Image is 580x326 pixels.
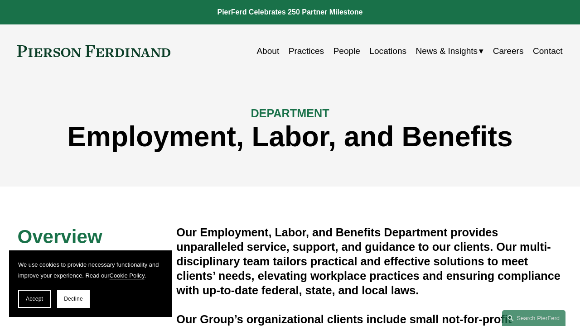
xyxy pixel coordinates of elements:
[64,296,83,302] span: Decline
[502,310,565,326] a: Search this site
[18,290,51,308] button: Accept
[18,259,163,281] p: We use cookies to provide necessary functionality and improve your experience. Read our .
[333,43,360,60] a: People
[416,43,483,60] a: folder dropdown
[110,272,145,279] a: Cookie Policy
[256,43,279,60] a: About
[533,43,563,60] a: Contact
[416,43,478,59] span: News & Insights
[17,120,562,153] h1: Employment, Labor, and Benefits
[26,296,43,302] span: Accept
[251,107,329,120] span: DEPARTMENT
[493,43,524,60] a: Careers
[57,290,90,308] button: Decline
[369,43,406,60] a: Locations
[17,226,102,247] span: Overview
[176,225,562,297] h4: Our Employment, Labor, and Benefits Department provides unparalleled service, support, and guidan...
[9,250,172,317] section: Cookie banner
[289,43,324,60] a: Practices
